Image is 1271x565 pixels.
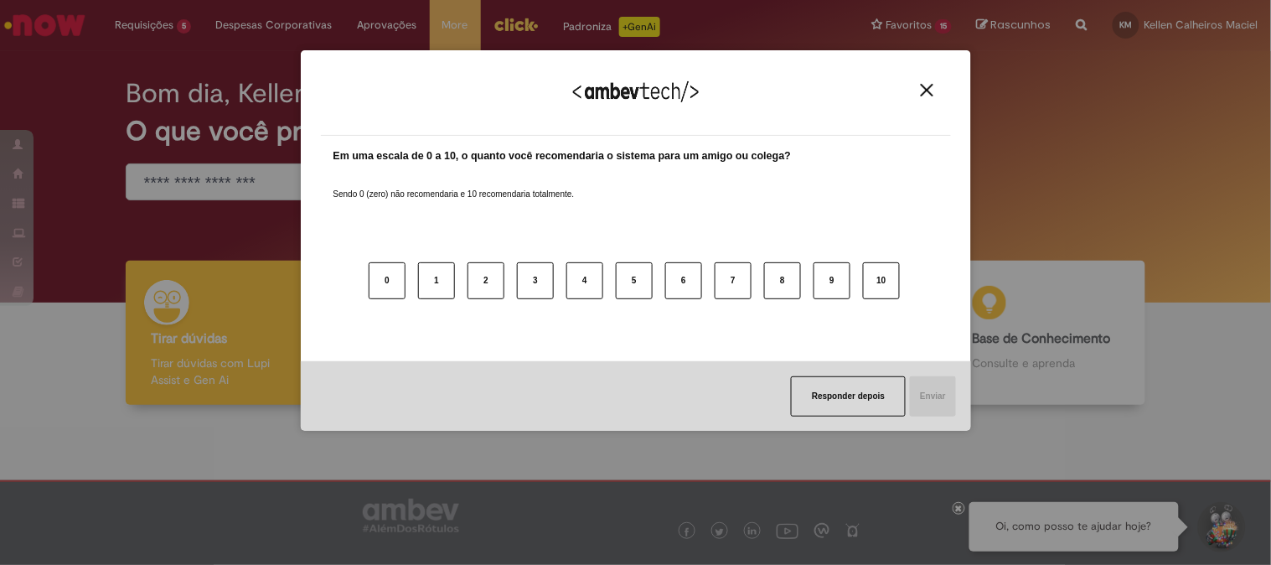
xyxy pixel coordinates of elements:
label: Sendo 0 (zero) não recomendaria e 10 recomendaria totalmente. [333,168,575,200]
button: 9 [814,262,850,299]
button: 0 [369,262,406,299]
button: 6 [665,262,702,299]
button: 2 [468,262,504,299]
button: Close [916,83,938,97]
img: Logo Ambevtech [573,81,699,102]
label: Em uma escala de 0 a 10, o quanto você recomendaria o sistema para um amigo ou colega? [333,148,792,164]
button: 10 [863,262,900,299]
button: 8 [764,262,801,299]
button: 3 [517,262,554,299]
button: 7 [715,262,752,299]
img: Close [921,84,933,96]
button: 5 [616,262,653,299]
button: 1 [418,262,455,299]
button: Responder depois [791,376,906,417]
button: 4 [566,262,603,299]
